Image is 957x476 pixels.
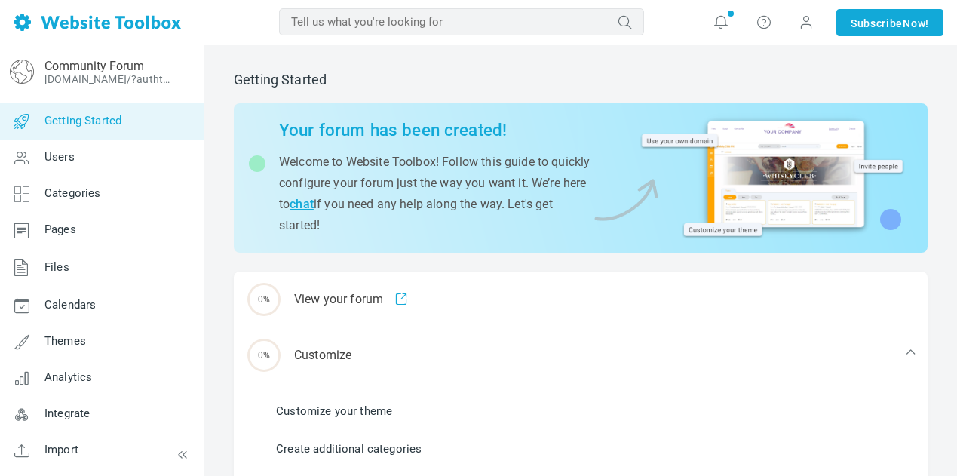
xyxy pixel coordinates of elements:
[44,370,92,384] span: Analytics
[279,8,644,35] input: Tell us what you're looking for
[44,59,144,73] a: Community Forum
[44,407,90,420] span: Integrate
[44,443,78,456] span: Import
[44,114,121,127] span: Getting Started
[279,152,590,236] p: Welcome to Website Toolbox! Follow this guide to quickly configure your forum just the way you wa...
[10,60,34,84] img: globe-icon.png
[44,260,69,274] span: Files
[247,283,281,316] span: 0%
[279,120,590,140] h2: Your forum has been created!
[44,73,176,85] a: [DOMAIN_NAME]/?authtoken=a382d7e1fad69f62c3cdc645c8547d1f&rememberMe=1
[903,15,929,32] span: Now!
[234,327,928,383] div: Customize
[276,441,422,457] a: Create additional categories
[44,223,76,236] span: Pages
[836,9,943,36] a: SubscribeNow!
[44,298,96,312] span: Calendars
[44,150,75,164] span: Users
[234,272,928,327] div: View your forum
[276,403,392,419] a: Customize your theme
[247,339,281,372] span: 0%
[44,334,86,348] span: Themes
[234,72,928,88] h2: Getting Started
[234,272,928,327] a: 0% View your forum
[44,186,101,200] span: Categories
[290,197,314,211] a: chat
